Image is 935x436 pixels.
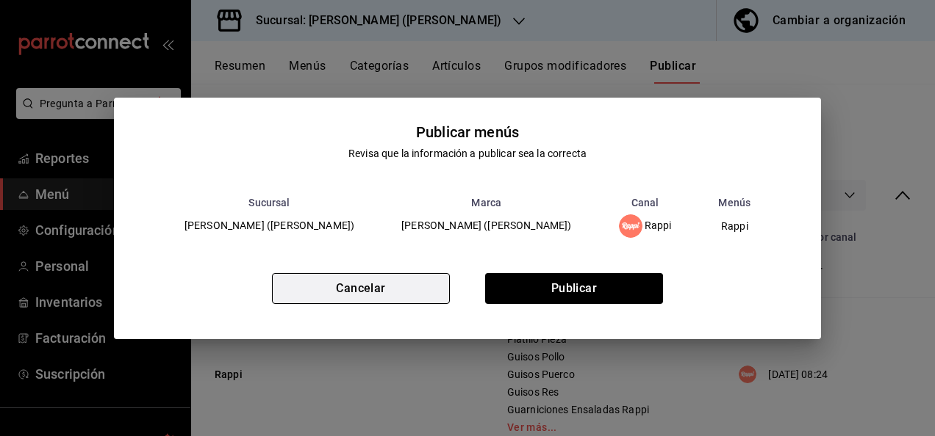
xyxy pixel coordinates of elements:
[416,121,519,143] div: Publicar menús
[719,221,750,231] span: Rappi
[619,214,672,238] div: Rappi
[272,273,450,304] button: Cancelar
[378,197,595,208] th: Marca
[485,273,663,304] button: Publicar
[161,197,378,208] th: Sucursal
[161,208,378,244] td: [PERSON_NAME] ([PERSON_NAME])
[378,208,595,244] td: [PERSON_NAME] ([PERSON_NAME])
[695,197,774,208] th: Menús
[348,146,587,161] div: Revisa que la información a publicar sea la correcta
[595,197,695,208] th: Canal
